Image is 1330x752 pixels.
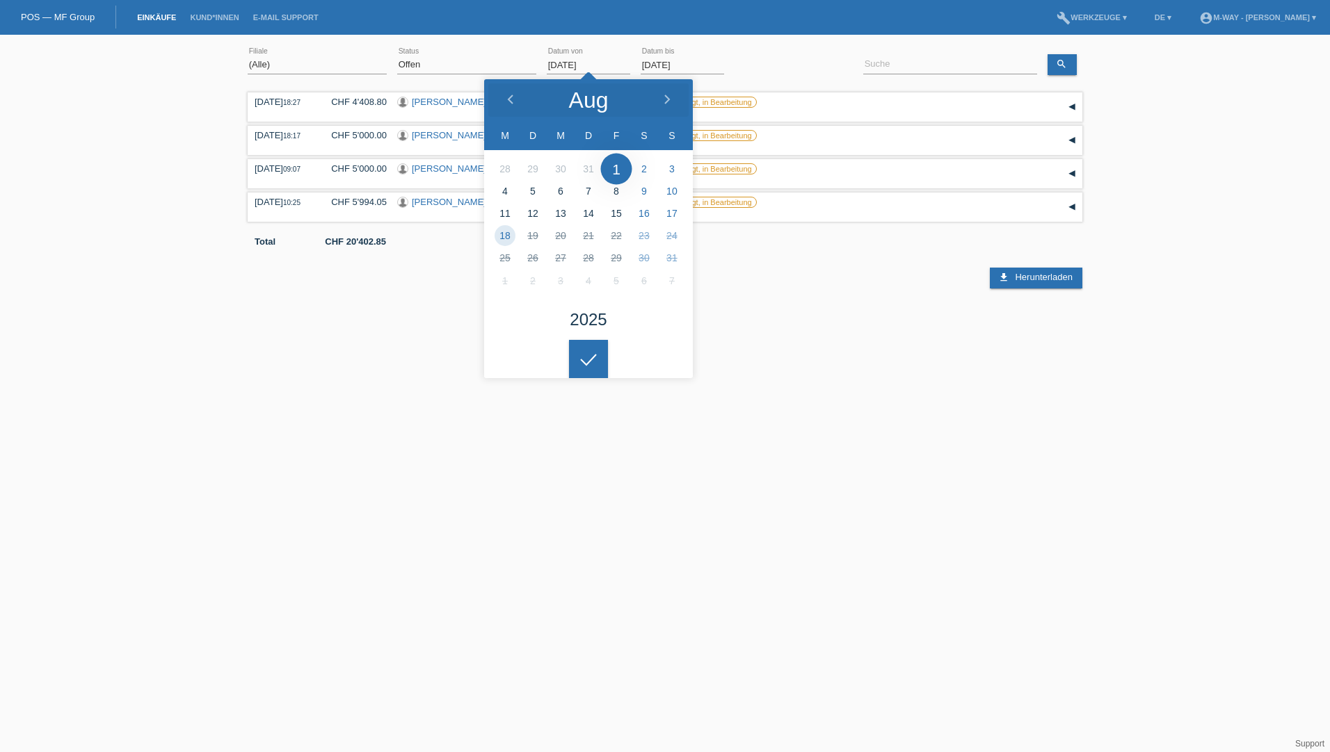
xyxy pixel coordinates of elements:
b: Total [255,236,275,247]
b: CHF 20'402.85 [325,236,386,247]
div: CHF 4'408.80 [321,97,387,107]
div: auf-/zuklappen [1061,97,1082,117]
i: download [998,272,1009,283]
i: search [1056,58,1067,70]
a: [PERSON_NAME] [412,130,486,140]
div: auf-/zuklappen [1061,163,1082,184]
span: 18:17 [283,132,301,140]
div: [DATE] [255,163,310,174]
a: [PERSON_NAME] [412,163,486,174]
a: buildWerkzeuge ▾ [1050,13,1134,22]
i: build [1057,11,1071,25]
div: CHF 5'000.00 [321,130,387,140]
a: search [1048,54,1077,75]
a: Support [1295,739,1324,749]
div: [DATE] [255,130,310,140]
div: [DATE] [255,97,310,107]
a: Kund*innen [183,13,246,22]
div: [DATE] [255,197,310,207]
a: download Herunterladen [990,268,1082,288]
div: auf-/zuklappen [1061,130,1082,151]
a: POS — MF Group [21,12,95,22]
span: 09:07 [283,165,301,173]
div: auf-/zuklappen [1061,197,1082,218]
a: E-Mail Support [246,13,326,22]
div: CHF 5'000.00 [321,163,387,174]
span: 18:27 [283,99,301,106]
a: [PERSON_NAME] [412,97,486,107]
div: Aug [569,89,609,111]
label: Unbestätigt, in Bearbeitung [655,97,757,108]
a: account_circlem-way - [PERSON_NAME] ▾ [1192,13,1323,22]
label: Unbestätigt, in Bearbeitung [655,197,757,208]
i: account_circle [1199,11,1213,25]
span: 10:25 [283,199,301,206]
a: Einkäufe [130,13,183,22]
label: Unbestätigt, in Bearbeitung [655,163,757,174]
a: DE ▾ [1148,13,1178,22]
a: [PERSON_NAME] [412,197,486,207]
div: 2025 [570,311,607,328]
label: Unbestätigt, in Bearbeitung [655,130,757,141]
span: Herunterladen [1015,272,1072,282]
div: CHF 5'994.05 [321,197,387,207]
